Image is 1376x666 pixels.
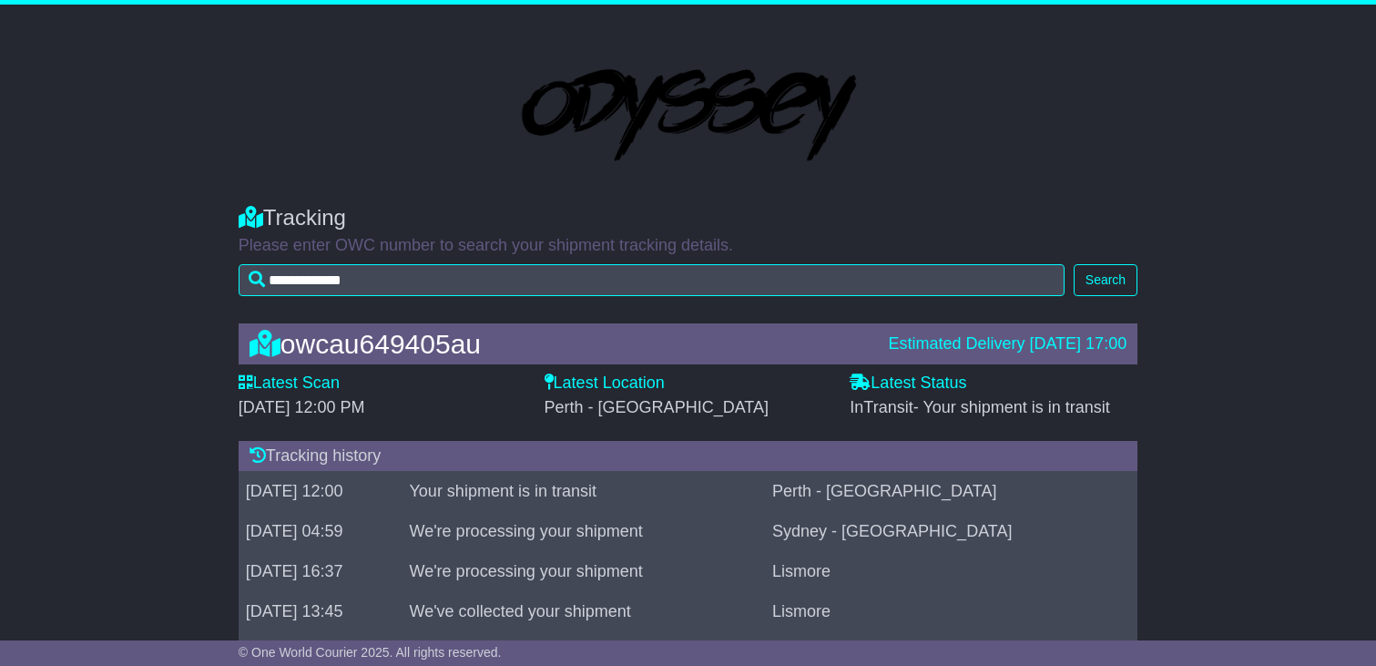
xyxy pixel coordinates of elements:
td: We've collected your shipment [403,592,766,632]
div: owcau649405au [240,329,880,359]
td: Your shipment is in transit [403,472,766,512]
div: Tracking [239,205,1137,231]
span: [DATE] 12:00 PM [239,398,365,416]
td: We're processing your shipment [403,552,766,592]
label: Latest Location [545,374,665,394]
td: Sydney - [GEOGRAPHIC_DATA] [765,512,1137,552]
div: Tracking history [239,441,1137,472]
td: [DATE] 04:59 [239,512,403,552]
span: © One World Courier 2025. All rights reserved. [239,645,502,660]
td: [DATE] 16:37 [239,552,403,592]
span: Perth - [GEOGRAPHIC_DATA] [545,398,769,416]
td: [DATE] 12:00 [239,472,403,512]
p: Please enter OWC number to search your shipment tracking details. [239,236,1137,256]
button: Search [1074,264,1137,296]
img: GetCustomerLogo [507,32,869,187]
label: Latest Status [850,374,966,394]
span: - Your shipment is in transit [913,398,1110,416]
td: Perth - [GEOGRAPHIC_DATA] [765,472,1137,512]
label: Latest Scan [239,374,340,394]
span: InTransit [850,398,1109,416]
div: Estimated Delivery [DATE] 17:00 [888,334,1126,354]
td: [DATE] 13:45 [239,592,403,632]
td: Lismore [765,592,1137,632]
td: Lismore [765,552,1137,592]
td: We're processing your shipment [403,512,766,552]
